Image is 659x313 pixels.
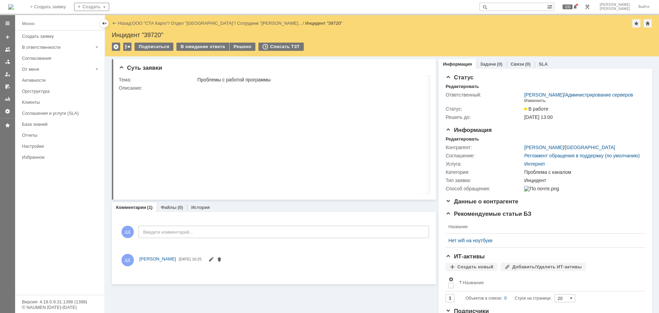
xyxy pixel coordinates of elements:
[446,169,523,175] div: Категория:
[524,114,553,120] span: [DATE] 13:00
[132,21,171,26] div: /
[112,43,120,51] div: Удалить
[171,21,237,26] div: /
[446,114,523,120] div: Решить до:
[443,62,472,67] a: Информация
[524,169,642,175] div: Проблема с каналом
[22,144,100,149] div: Настройки
[524,106,548,112] span: В работе
[139,256,176,262] a: [PERSON_NAME]
[539,62,548,67] a: SLA
[480,62,496,67] a: Задачи
[22,45,93,50] div: В ответственности
[524,145,615,150] div: /
[22,34,100,39] div: Создать заявку
[119,77,196,82] div: Тема:
[192,257,202,261] span: 16:25
[8,4,14,10] a: Перейти на домашнюю страницу
[22,155,93,160] div: Избранное
[2,44,13,55] a: Заявки на командах
[446,153,523,158] div: Соглашение:
[448,277,454,282] span: Настройки
[2,81,13,92] a: Мои согласования
[465,296,502,301] span: Объектов в списке:
[19,108,103,119] a: Соглашения и услуги (SLA)
[123,43,131,51] div: Работа с массовостью
[2,69,13,80] a: Мои заявки
[2,56,13,67] a: Заявки в моей ответственности
[525,62,531,67] div: (0)
[118,21,131,26] a: Назад
[524,98,546,103] div: Изменить
[511,62,524,67] a: Связи
[524,92,633,98] div: /
[305,21,342,26] div: Инцидент "39720"
[119,65,162,71] span: Суть заявки
[22,300,97,304] div: Версия: 4.18.0.9.31.1398 (1398)
[161,205,176,210] a: Файлы
[22,305,97,310] div: © NAUMEN [DATE]-[DATE]
[19,75,103,86] a: Активности
[448,238,637,243] a: Нет wifi на ноутбуке
[600,7,630,11] span: [PERSON_NAME]
[583,3,591,11] a: Перейти в интерфейс администратора
[563,4,573,9] span: 100
[237,21,303,26] a: Сотрудник "[PERSON_NAME]…
[179,257,191,261] span: [DATE]
[22,67,93,72] div: От меня
[465,294,552,302] i: Строк на странице:
[565,145,615,150] a: [GEOGRAPHIC_DATA]
[565,92,633,98] a: Администрирование серверов
[446,178,523,183] div: Тип заявки:
[177,205,183,210] div: (0)
[2,93,13,104] a: Отчеты
[116,205,146,210] a: Комментарии
[131,20,132,25] div: |
[197,77,548,82] div: Проблемы с работой программы
[497,62,502,67] div: (0)
[524,145,564,150] a: [PERSON_NAME]
[171,21,235,26] a: Отдел "[GEOGRAPHIC_DATA]"
[112,32,652,38] div: Инцидент "39720"
[8,4,14,10] img: logo
[446,186,523,191] div: Способ обращения:
[524,153,640,158] a: Регламент обращения в поддержку (по умолчанию)
[119,85,549,91] div: Описание:
[456,274,640,291] th: Название
[446,220,640,234] th: Название
[446,106,523,112] div: Статус:
[547,3,554,10] span: Расширенный поиск
[600,3,630,7] span: [PERSON_NAME]
[217,257,222,263] span: Удалить
[19,130,103,141] a: Отчеты
[19,97,103,108] a: Клиенты
[2,32,13,43] a: Создать заявку
[446,92,523,98] div: Ответственный:
[191,205,210,210] a: История
[19,86,103,97] a: Оргструктура
[22,133,100,138] div: Отчеты
[22,20,35,28] div: Меню
[446,198,518,205] span: Данные о контрагенте
[2,106,13,117] a: Настройки
[22,111,100,116] div: Соглашения и услуги (SLA)
[446,145,523,150] div: Контрагент:
[237,21,305,26] div: /
[139,256,176,261] span: [PERSON_NAME]
[22,100,100,105] div: Клиенты
[524,161,545,167] a: Интернет
[208,257,214,263] span: Редактировать
[524,178,642,183] div: Инцидент
[19,53,103,64] a: Согласования
[132,21,169,26] a: ООО "СТА Карго"
[446,136,479,142] div: Редактировать
[100,19,108,27] div: Скрыть меню
[122,226,134,238] span: ДД
[524,186,559,191] img: По почте.png
[22,78,100,83] div: Активности
[22,89,100,94] div: Оргструктура
[147,205,153,210] div: (1)
[632,19,640,27] div: Добавить в избранное
[22,56,100,61] div: Согласования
